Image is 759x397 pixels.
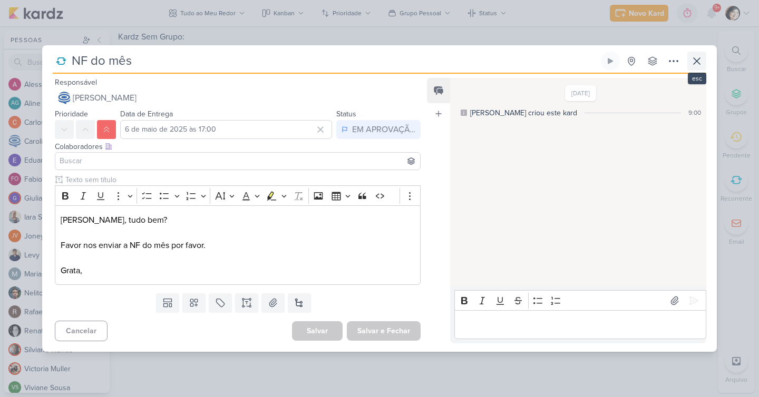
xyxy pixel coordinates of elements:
[63,174,421,185] input: Texto sem título
[688,108,701,117] div: 9:00
[57,155,418,167] input: Buscar
[470,107,577,118] div: [PERSON_NAME] criou este kard
[120,120,332,139] input: Select a date
[58,92,71,104] img: Caroline Traven De Andrade
[55,141,421,152] div: Colaboradores
[352,123,415,136] div: EM APROVAÇÃO
[69,52,599,71] input: Kard Sem Título
[606,57,615,65] div: Ligar relógio
[61,214,415,226] p: [PERSON_NAME], tudo bem?
[336,120,421,139] button: EM APROVAÇÃO
[61,264,415,277] p: Grata,
[688,73,706,84] div: esc
[55,78,97,87] label: Responsável
[55,88,421,107] button: [PERSON_NAME]
[120,110,173,118] label: Data de Entrega
[61,239,415,252] p: Favor nos enviar a NF do mês por favor.
[55,110,88,118] label: Prioridade
[55,185,421,206] div: Editor toolbar
[454,310,706,339] div: Editor editing area: main
[55,321,108,341] button: Cancelar
[73,92,137,104] span: [PERSON_NAME]
[55,205,421,285] div: Editor editing area: main
[454,290,706,311] div: Editor toolbar
[336,110,356,118] label: Status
